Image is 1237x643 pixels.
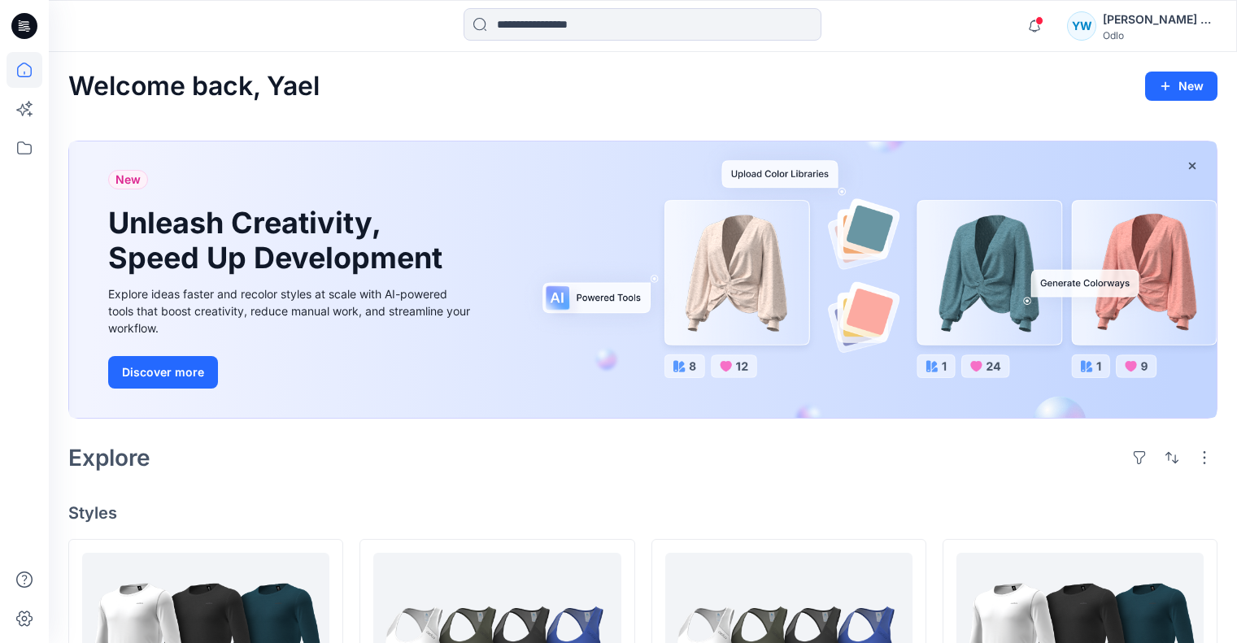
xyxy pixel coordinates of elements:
div: Explore ideas faster and recolor styles at scale with AI-powered tools that boost creativity, red... [108,285,474,337]
button: Discover more [108,356,218,389]
h2: Welcome back, Yael [68,72,320,102]
button: New [1145,72,1217,101]
span: New [115,170,141,189]
h1: Unleash Creativity, Speed Up Development [108,206,450,276]
div: YW [1067,11,1096,41]
h2: Explore [68,445,150,471]
h4: Styles [68,503,1217,523]
div: [PERSON_NAME] Ashkenazi [1103,10,1217,29]
a: Discover more [108,356,474,389]
div: Odlo [1103,29,1217,41]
